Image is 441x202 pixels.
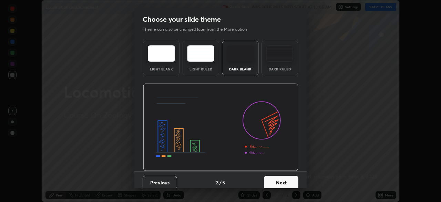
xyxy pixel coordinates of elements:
h2: Choose your slide theme [143,15,221,24]
img: darkThemeBanner.d06ce4a2.svg [143,84,298,171]
img: lightTheme.e5ed3b09.svg [148,45,175,62]
img: darkTheme.f0cc69e5.svg [227,45,254,62]
div: Dark Ruled [266,67,294,71]
button: Next [264,176,298,190]
p: Theme can also be changed later from the More option [143,26,254,32]
div: Light Blank [147,67,175,71]
img: lightRuledTheme.5fabf969.svg [187,45,214,62]
button: Previous [143,176,177,190]
h4: 5 [222,179,225,186]
h4: 3 [216,179,219,186]
h4: / [219,179,222,186]
div: Light Ruled [187,67,215,71]
div: Dark Blank [226,67,254,71]
img: darkRuledTheme.de295e13.svg [266,45,293,62]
